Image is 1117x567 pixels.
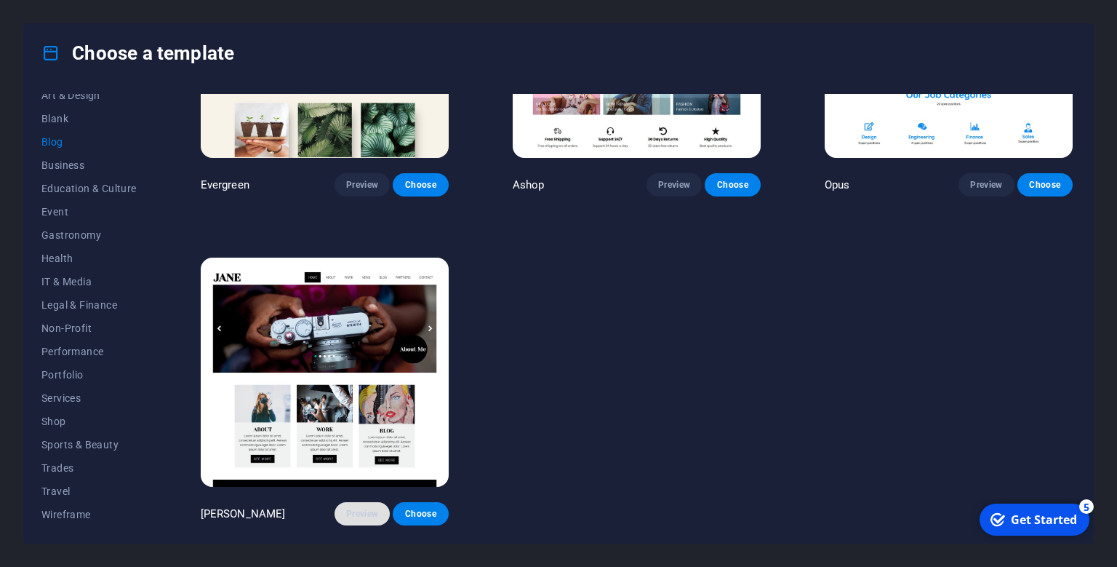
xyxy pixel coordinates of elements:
p: [PERSON_NAME] [201,507,286,521]
span: Legal & Finance [41,299,137,311]
span: Portfolio [41,369,137,381]
span: Art & Design [41,90,137,101]
span: Wireframe [41,509,137,520]
button: Business [41,154,137,177]
span: Blank [41,113,137,124]
button: Event [41,200,137,223]
span: Education & Culture [41,183,137,194]
button: Preview [335,173,390,197]
span: Shop [41,416,137,427]
span: Performance [41,346,137,357]
button: Choose [705,173,760,197]
span: Choose [1029,179,1061,191]
button: Sports & Beauty [41,433,137,456]
p: Opus [825,178,850,192]
div: Get Started 5 items remaining, 0% complete [8,6,118,38]
span: IT & Media [41,276,137,288]
span: Preview [346,508,378,520]
span: Business [41,159,137,171]
button: Legal & Finance [41,293,137,317]
button: Preview [646,173,702,197]
span: Sports & Beauty [41,439,137,451]
button: Art & Design [41,84,137,107]
div: 5 [108,1,122,16]
span: Blog [41,136,137,148]
button: Choose [1017,173,1073,197]
span: Preview [970,179,1002,191]
button: Blank [41,107,137,130]
p: Evergreen [201,178,249,192]
button: Gastronomy [41,223,137,247]
button: Preview [335,502,390,526]
h4: Choose a template [41,41,234,65]
span: Choose [404,508,436,520]
span: Choose [716,179,748,191]
button: Wireframe [41,503,137,526]
img: Jane [201,258,449,486]
button: Trades [41,456,137,480]
span: Gastronomy [41,229,137,241]
button: Education & Culture [41,177,137,200]
button: Performance [41,340,137,363]
span: Preview [658,179,690,191]
button: IT & Media [41,270,137,293]
span: Non-Profit [41,322,137,334]
span: Trades [41,462,137,474]
span: Event [41,206,137,218]
button: Services [41,386,137,410]
button: Non-Profit [41,317,137,340]
button: Shop [41,410,137,433]
span: Services [41,392,137,404]
div: Get Started [39,14,105,30]
span: Travel [41,485,137,497]
button: Travel [41,480,137,503]
span: Choose [404,179,436,191]
span: Preview [346,179,378,191]
span: Health [41,253,137,264]
button: Choose [393,173,448,197]
p: Ashop [513,178,545,192]
button: Health [41,247,137,270]
button: Preview [958,173,1014,197]
button: Portfolio [41,363,137,386]
button: Blog [41,130,137,154]
button: Choose [393,502,448,526]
